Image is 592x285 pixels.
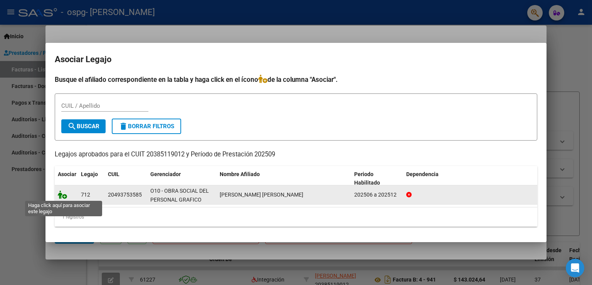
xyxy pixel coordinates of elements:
[220,192,303,198] span: GOMEZ ALVAREZ JOAQUIN SEGUNDO
[150,171,181,177] span: Gerenciador
[220,171,260,177] span: Nombre Afiliado
[55,207,537,227] div: 1 registros
[566,259,584,277] div: Open Intercom Messenger
[354,171,380,186] span: Periodo Habilitado
[354,190,400,199] div: 202506 a 202512
[81,192,90,198] span: 712
[119,123,174,130] span: Borrar Filtros
[58,171,76,177] span: Asociar
[351,166,403,192] datatable-header-cell: Periodo Habilitado
[78,166,105,192] datatable-header-cell: Legajo
[55,75,537,85] h4: Busque el afiliado correspondiente en la tabla y haga click en el ícono de la columna "Asociar".
[406,171,439,177] span: Dependencia
[55,150,537,159] p: Legajos aprobados para el CUIT 20385119012 y Período de Prestación 202509
[403,166,538,192] datatable-header-cell: Dependencia
[61,119,106,133] button: Buscar
[81,171,98,177] span: Legajo
[55,166,78,192] datatable-header-cell: Asociar
[108,190,142,199] div: 20493753585
[67,122,77,131] mat-icon: search
[147,166,217,192] datatable-header-cell: Gerenciador
[105,166,147,192] datatable-header-cell: CUIL
[67,123,99,130] span: Buscar
[108,171,119,177] span: CUIL
[55,52,537,67] h2: Asociar Legajo
[112,119,181,134] button: Borrar Filtros
[119,122,128,131] mat-icon: delete
[150,188,209,203] span: O10 - OBRA SOCIAL DEL PERSONAL GRAFICO
[217,166,351,192] datatable-header-cell: Nombre Afiliado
